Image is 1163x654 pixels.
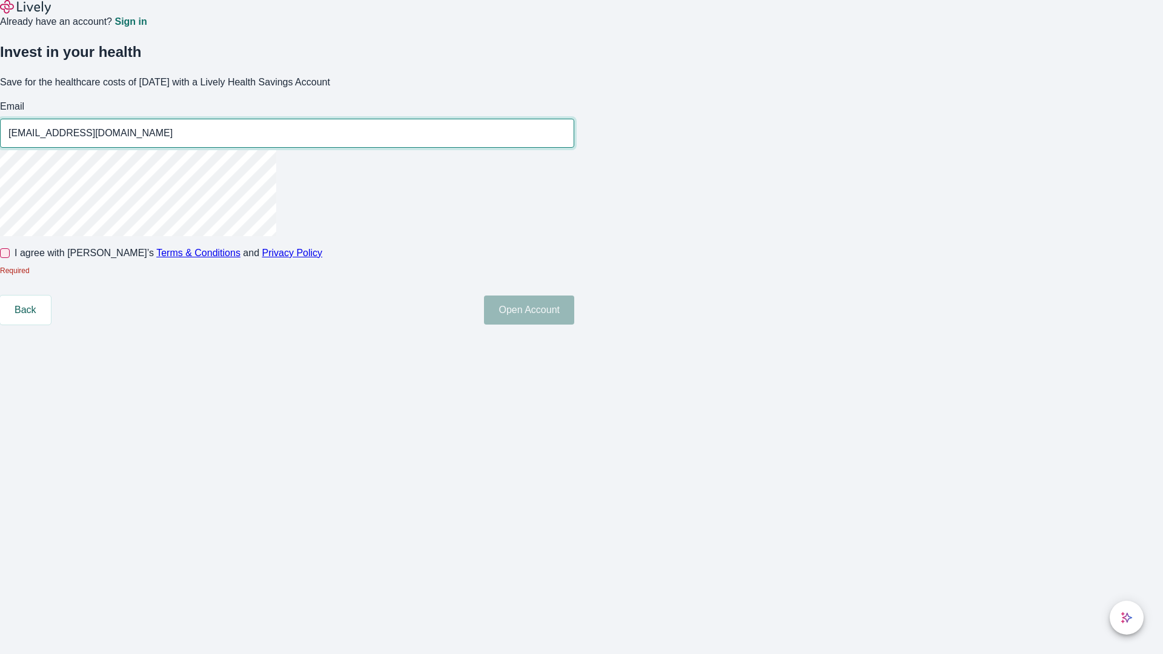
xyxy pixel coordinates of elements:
[114,17,147,27] a: Sign in
[156,248,240,258] a: Terms & Conditions
[262,248,323,258] a: Privacy Policy
[1121,612,1133,624] svg: Lively AI Assistant
[15,246,322,260] span: I agree with [PERSON_NAME]’s and
[1110,601,1144,635] button: chat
